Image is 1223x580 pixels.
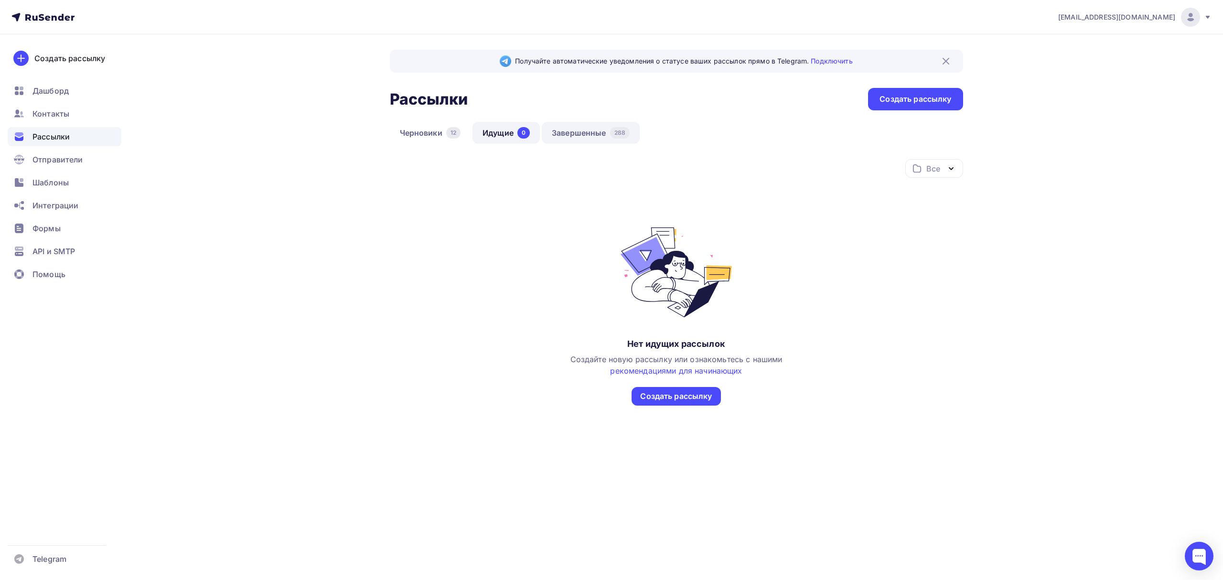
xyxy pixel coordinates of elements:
span: Получайте автоматические уведомления о статусе ваших рассылок прямо в Telegram. [515,56,852,66]
div: 0 [517,127,530,139]
div: 12 [446,127,461,139]
div: Создать рассылку [34,53,105,64]
a: Идущие0 [472,122,540,144]
div: Создать рассылку [880,94,951,105]
a: Подключить [811,57,852,65]
a: Дашборд [8,81,121,100]
a: Шаблоны [8,173,121,192]
span: Отправители [32,154,83,165]
a: Контакты [8,104,121,123]
button: Все [905,159,963,178]
a: Рассылки [8,127,121,146]
a: Отправители [8,150,121,169]
a: Черновики12 [390,122,471,144]
span: Создайте новую рассылку или ознакомьтесь с нашими [570,354,783,376]
a: Формы [8,219,121,238]
a: Завершенные288 [542,122,640,144]
div: Все [926,163,940,174]
span: Интеграции [32,200,78,211]
span: [EMAIL_ADDRESS][DOMAIN_NAME] [1058,12,1175,22]
div: Создать рассылку [640,391,712,402]
span: Контакты [32,108,69,119]
span: Telegram [32,553,66,565]
h2: Рассылки [390,90,468,109]
span: Формы [32,223,61,234]
span: Рассылки [32,131,70,142]
img: Telegram [500,55,511,67]
span: Дашборд [32,85,69,97]
a: [EMAIL_ADDRESS][DOMAIN_NAME] [1058,8,1212,27]
a: рекомендациями для начинающих [610,366,742,376]
div: Нет идущих рассылок [627,338,725,350]
span: Помощь [32,269,65,280]
div: 288 [610,127,630,139]
span: Шаблоны [32,177,69,188]
span: API и SMTP [32,246,75,257]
